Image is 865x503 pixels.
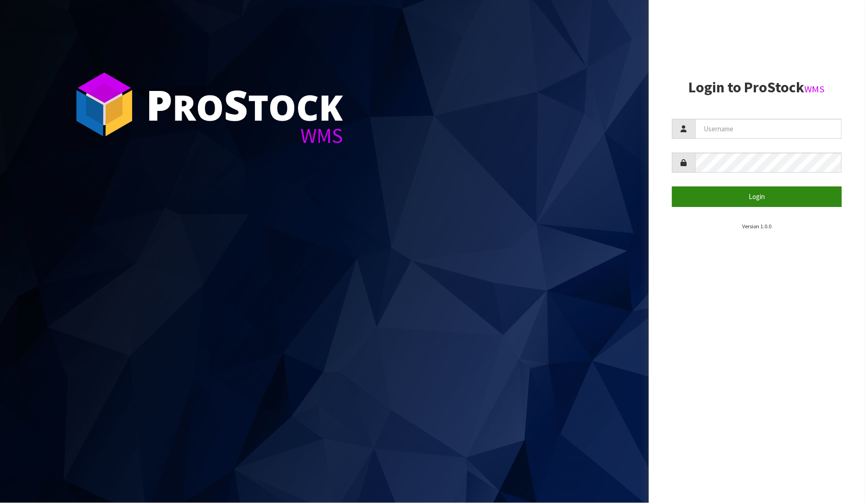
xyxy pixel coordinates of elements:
[146,125,343,146] div: WMS
[672,187,842,206] button: Login
[146,76,172,133] span: P
[672,79,842,96] h2: Login to ProStock
[146,84,343,125] div: ro tock
[805,83,825,95] small: WMS
[695,119,842,139] input: Username
[70,70,139,139] img: ProStock Cube
[224,76,248,133] span: S
[742,223,771,230] small: Version 1.0.0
